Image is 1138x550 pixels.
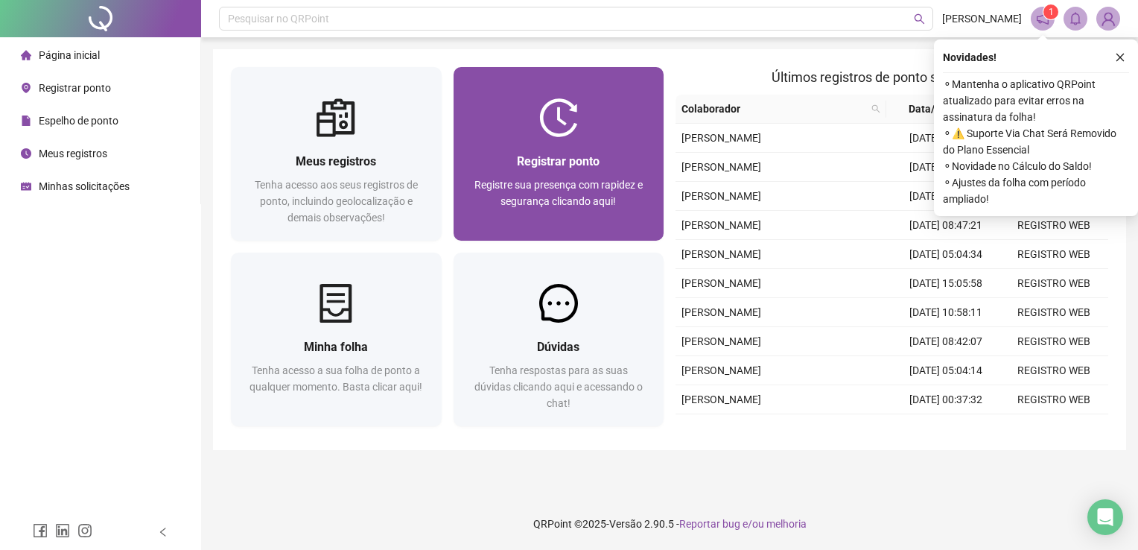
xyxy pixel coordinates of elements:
[681,161,761,173] span: [PERSON_NAME]
[55,523,70,538] span: linkedin
[942,10,1022,27] span: [PERSON_NAME]
[255,179,418,224] span: Tenha acesso aos seus registros de ponto, incluindo geolocalização e demais observações!
[892,124,1000,153] td: [DATE] 08:21:25
[39,148,107,159] span: Meus registros
[681,364,761,376] span: [PERSON_NAME]
[1000,298,1108,327] td: REGISTRO WEB
[681,277,761,289] span: [PERSON_NAME]
[943,174,1129,207] span: ⚬ Ajustes da folha com período ampliado!
[868,98,883,120] span: search
[1000,385,1108,414] td: REGISTRO WEB
[609,518,642,530] span: Versão
[892,356,1000,385] td: [DATE] 05:04:14
[39,49,100,61] span: Página inicial
[892,240,1000,269] td: [DATE] 05:04:34
[681,393,761,405] span: [PERSON_NAME]
[33,523,48,538] span: facebook
[201,498,1138,550] footer: QRPoint © 2025 - 2.90.5 -
[892,414,1000,443] td: [DATE] 21:03:42
[21,50,31,60] span: home
[892,269,1000,298] td: [DATE] 15:05:58
[681,335,761,347] span: [PERSON_NAME]
[1087,499,1123,535] div: Open Intercom Messenger
[454,253,664,426] a: DúvidasTenha respostas para as suas dúvidas clicando aqui e acessando o chat!
[21,116,31,126] span: file
[892,101,973,117] span: Data/Hora
[1000,269,1108,298] td: REGISTRO WEB
[1000,356,1108,385] td: REGISTRO WEB
[158,527,168,537] span: left
[943,125,1129,158] span: ⚬ ⚠️ Suporte Via Chat Será Removido do Plano Essencial
[454,67,664,241] a: Registrar pontoRegistre sua presença com rapidez e segurança clicando aqui!
[943,158,1129,174] span: ⚬ Novidade no Cálculo do Saldo!
[21,181,31,192] span: schedule
[39,115,118,127] span: Espelho de ponto
[892,298,1000,327] td: [DATE] 10:58:11
[1049,7,1054,17] span: 1
[681,306,761,318] span: [PERSON_NAME]
[474,364,643,409] span: Tenha respostas para as suas dúvidas clicando aqui e acessando o chat!
[1000,211,1108,240] td: REGISTRO WEB
[886,95,991,124] th: Data/Hora
[39,180,130,192] span: Minhas solicitações
[1000,240,1108,269] td: REGISTRO WEB
[537,340,579,354] span: Dúvidas
[517,154,600,168] span: Registrar ponto
[772,69,1012,85] span: Últimos registros de ponto sincronizados
[914,13,925,25] span: search
[892,385,1000,414] td: [DATE] 00:37:32
[892,182,1000,211] td: [DATE] 10:52:56
[681,132,761,144] span: [PERSON_NAME]
[943,76,1129,125] span: ⚬ Mantenha o aplicativo QRPoint atualizado para evitar erros na assinatura da folha!
[681,190,761,202] span: [PERSON_NAME]
[1043,4,1058,19] sup: 1
[304,340,368,354] span: Minha folha
[21,148,31,159] span: clock-circle
[1069,12,1082,25] span: bell
[1097,7,1119,30] img: 87183
[1036,12,1049,25] span: notification
[892,153,1000,182] td: [DATE] 14:30:08
[77,523,92,538] span: instagram
[1000,414,1108,443] td: REGISTRO WEB
[681,248,761,260] span: [PERSON_NAME]
[296,154,376,168] span: Meus registros
[892,327,1000,356] td: [DATE] 08:42:07
[943,49,996,66] span: Novidades !
[681,219,761,231] span: [PERSON_NAME]
[679,518,807,530] span: Reportar bug e/ou melhoria
[871,104,880,113] span: search
[39,82,111,94] span: Registrar ponto
[231,253,442,426] a: Minha folhaTenha acesso a sua folha de ponto a qualquer momento. Basta clicar aqui!
[249,364,422,393] span: Tenha acesso a sua folha de ponto a qualquer momento. Basta clicar aqui!
[681,101,865,117] span: Colaborador
[231,67,442,241] a: Meus registrosTenha acesso aos seus registros de ponto, incluindo geolocalização e demais observa...
[1000,327,1108,356] td: REGISTRO WEB
[474,179,643,207] span: Registre sua presença com rapidez e segurança clicando aqui!
[892,211,1000,240] td: [DATE] 08:47:21
[1115,52,1125,63] span: close
[21,83,31,93] span: environment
